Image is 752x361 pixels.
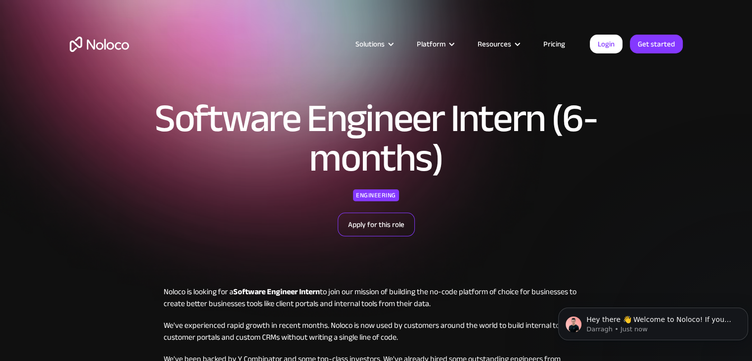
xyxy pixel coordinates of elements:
[554,287,752,356] iframe: Intercom notifications message
[355,38,385,50] div: Solutions
[417,38,445,50] div: Platform
[233,284,320,299] strong: Software Engineer Intern
[343,38,404,50] div: Solutions
[531,38,577,50] a: Pricing
[338,213,415,236] a: Apply for this role
[404,38,465,50] div: Platform
[630,35,683,53] a: Get started
[164,319,589,343] p: We've experienced rapid growth in recent months. Noloco is now used by customers around the world...
[164,286,589,310] p: Noloco is looking for a to join our mission of building the no-code platform of choice for busine...
[590,35,622,53] a: Login
[70,37,129,52] a: home
[353,189,399,201] div: Engineering
[122,99,631,178] h1: Software Engineer Intern (6-months)
[465,38,531,50] div: Resources
[478,38,511,50] div: Resources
